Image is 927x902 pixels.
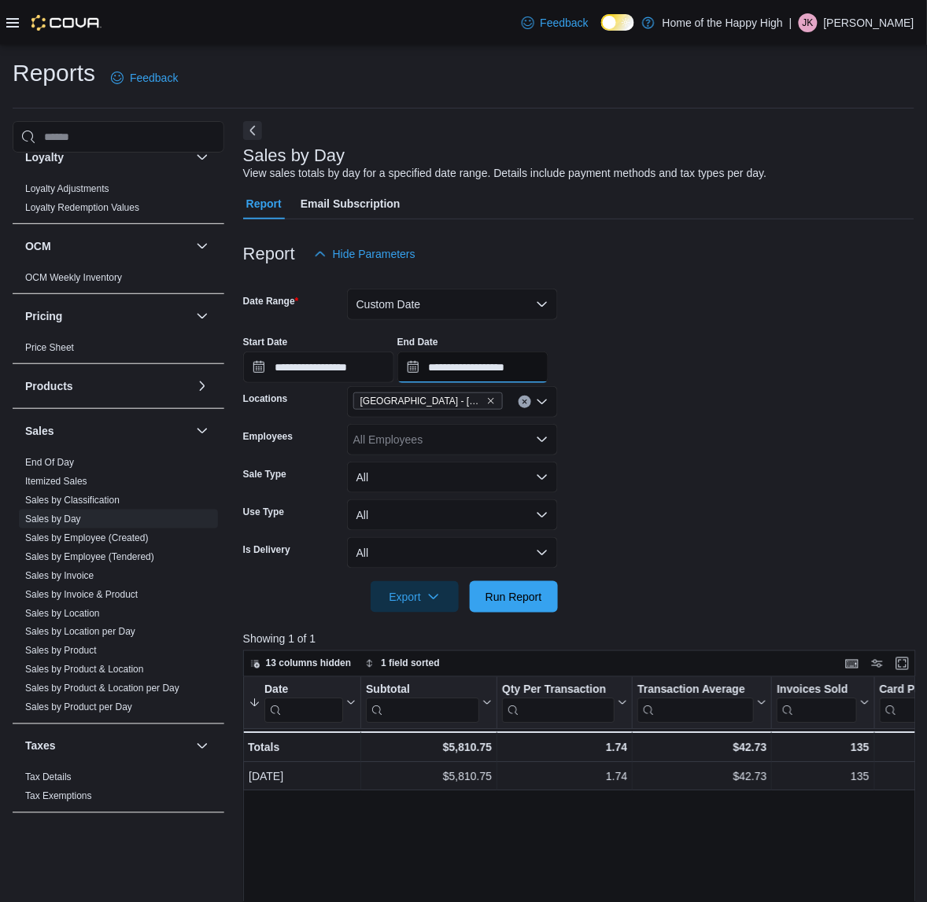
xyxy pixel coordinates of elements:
[243,121,262,140] button: Next
[366,738,492,757] div: $5,810.75
[193,237,212,256] button: OCM
[25,308,62,324] h3: Pricing
[25,495,120,506] a: Sales by Classification
[25,683,179,694] a: Sales by Product & Location per Day
[824,13,914,32] p: [PERSON_NAME]
[893,654,912,673] button: Enter fullscreen
[266,657,352,670] span: 13 columns hidden
[25,570,94,581] a: Sales by Invoice
[25,423,190,439] button: Sales
[25,494,120,506] span: Sales by Classification
[249,683,356,723] button: Date
[371,581,459,613] button: Export
[25,790,92,803] span: Tax Exemptions
[347,289,558,320] button: Custom Date
[243,245,295,263] h3: Report
[25,550,154,563] span: Sales by Employee (Tendered)
[347,537,558,569] button: All
[193,377,212,396] button: Products
[663,13,783,32] p: Home of the Happy High
[347,462,558,493] button: All
[397,336,438,348] label: End Date
[601,14,634,31] input: Dark Mode
[777,683,869,723] button: Invoices Sold
[366,683,492,723] button: Subtotal
[347,499,558,531] button: All
[25,238,190,254] button: OCM
[777,738,869,757] div: 135
[244,654,358,673] button: 13 columns hidden
[25,588,138,601] span: Sales by Invoice & Product
[637,738,766,757] div: $42.73
[243,543,290,556] label: Is Delivery
[25,702,132,713] a: Sales by Product per Day
[843,654,862,673] button: Keyboard shortcuts
[301,188,401,219] span: Email Subscription
[502,683,627,723] button: Qty Per Transaction
[243,146,345,165] h3: Sales by Day
[515,7,595,39] a: Feedback
[193,307,212,326] button: Pricing
[502,683,615,723] div: Qty Per Transaction
[333,246,415,262] span: Hide Parameters
[25,201,139,214] span: Loyalty Redemption Values
[25,627,135,638] a: Sales by Location per Day
[536,396,548,408] button: Open list of options
[246,188,282,219] span: Report
[637,683,766,723] button: Transaction Average
[360,393,483,409] span: [GEOGRAPHIC_DATA] - [GEOGRAPHIC_DATA] - Fire & Flower
[25,532,149,544] span: Sales by Employee (Created)
[25,607,100,620] span: Sales by Location
[243,430,293,443] label: Employees
[536,433,548,446] button: Open list of options
[25,423,54,439] h3: Sales
[25,457,74,468] a: End Of Day
[25,149,190,165] button: Loyalty
[25,772,72,783] a: Tax Details
[13,338,224,363] div: Pricing
[502,683,615,698] div: Qty Per Transaction
[25,378,190,394] button: Products
[25,341,74,354] span: Price Sheet
[13,768,224,812] div: Taxes
[249,768,356,787] div: [DATE]
[25,664,144,676] span: Sales by Product & Location
[243,468,286,480] label: Sale Type
[366,683,479,698] div: Subtotal
[25,665,144,676] a: Sales by Product & Location
[25,738,190,754] button: Taxes
[243,631,923,647] p: Showing 1 of 1
[519,396,531,408] button: Clear input
[25,569,94,582] span: Sales by Invoice
[130,70,178,86] span: Feedback
[502,738,627,757] div: 1.74
[25,271,122,284] span: OCM Weekly Inventory
[25,608,100,619] a: Sales by Location
[25,646,97,657] a: Sales by Product
[380,581,449,613] span: Export
[243,295,299,307] label: Date Range
[637,683,754,723] div: Transaction Average
[470,581,558,613] button: Run Report
[25,626,135,639] span: Sales by Location per Day
[243,506,284,518] label: Use Type
[25,551,154,562] a: Sales by Employee (Tendered)
[777,683,856,723] div: Invoices Sold
[777,768,869,787] div: 135
[486,589,542,605] span: Run Report
[353,392,503,410] span: Sylvan Lake - Hewlett Park Landing - Fire & Flower
[486,396,496,406] button: Remove Sylvan Lake - Hewlett Park Landing - Fire & Flower from selection in this group
[502,768,627,787] div: 1.74
[541,15,589,31] span: Feedback
[25,771,72,784] span: Tax Details
[637,768,766,787] div: $42.73
[637,683,754,698] div: Transaction Average
[13,57,95,89] h1: Reports
[25,791,92,802] a: Tax Exemptions
[308,238,422,270] button: Hide Parameters
[25,738,56,754] h3: Taxes
[25,378,73,394] h3: Products
[25,238,51,254] h3: OCM
[789,13,792,32] p: |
